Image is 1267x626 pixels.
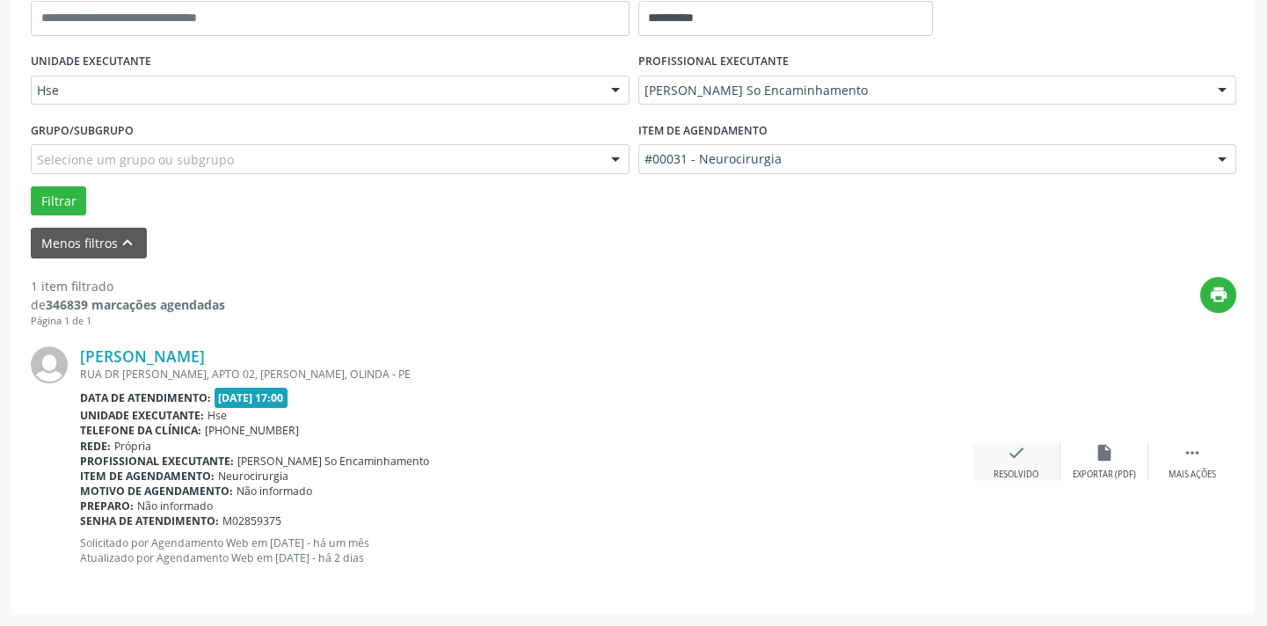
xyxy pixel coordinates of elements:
[80,390,211,405] b: Data de atendimento:
[31,117,134,144] label: Grupo/Subgrupo
[205,423,299,438] span: [PHONE_NUMBER]
[80,499,134,513] b: Preparo:
[1007,443,1026,462] i: check
[1200,277,1236,313] button: print
[31,346,68,383] img: img
[1209,285,1228,304] i: print
[1183,443,1202,462] i: 
[208,408,227,423] span: Hse
[80,439,111,454] b: Rede:
[1169,469,1216,481] div: Mais ações
[80,423,201,438] b: Telefone da clínica:
[644,150,1201,168] span: #00031 - Neurocirurgia
[37,150,234,169] span: Selecione um grupo ou subgrupo
[31,277,225,295] div: 1 item filtrado
[638,117,768,144] label: Item de agendamento
[222,513,281,528] span: M02859375
[1095,443,1114,462] i: insert_drive_file
[237,454,429,469] span: [PERSON_NAME] So Encaminhamento
[80,346,205,366] a: [PERSON_NAME]
[218,469,288,484] span: Neurocirurgia
[31,48,151,76] label: UNIDADE EXECUTANTE
[37,82,593,99] span: Hse
[137,499,213,513] span: Não informado
[31,314,225,329] div: Página 1 de 1
[46,296,225,313] strong: 346839 marcações agendadas
[31,228,147,258] button: Menos filtroskeyboard_arrow_up
[80,513,219,528] b: Senha de atendimento:
[80,535,972,565] p: Solicitado por Agendamento Web em [DATE] - há um mês Atualizado por Agendamento Web em [DATE] - h...
[80,408,204,423] b: Unidade executante:
[114,439,151,454] span: Própria
[644,82,1201,99] span: [PERSON_NAME] So Encaminhamento
[118,233,137,252] i: keyboard_arrow_up
[80,469,215,484] b: Item de agendamento:
[80,454,234,469] b: Profissional executante:
[80,484,233,499] b: Motivo de agendamento:
[80,367,972,382] div: RUA DR [PERSON_NAME], APTO 02, [PERSON_NAME], OLINDA - PE
[237,484,312,499] span: Não informado
[215,388,288,408] span: [DATE] 17:00
[31,186,86,216] button: Filtrar
[1073,469,1136,481] div: Exportar (PDF)
[994,469,1038,481] div: Resolvido
[638,48,789,76] label: PROFISSIONAL EXECUTANTE
[31,295,225,314] div: de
